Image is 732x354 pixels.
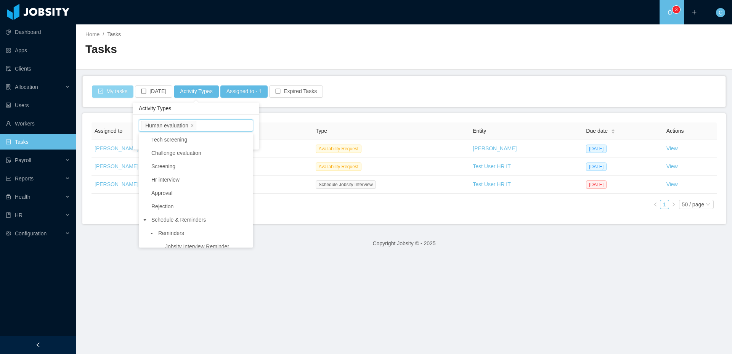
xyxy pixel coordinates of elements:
a: Test User HR IT [473,163,511,169]
i: icon: book [6,212,11,218]
span: [DATE] [586,163,607,171]
p: 3 [675,6,678,13]
span: Tech screening [149,135,252,145]
i: icon: caret-down [150,232,154,235]
td: [DATE] [205,158,313,176]
a: [PERSON_NAME] [473,145,517,151]
span: Health [15,194,30,200]
i: icon: setting [6,231,11,236]
span: HR [15,212,22,218]
span: Screening [149,161,252,172]
button: icon: borderExpired Tasks [269,85,323,98]
a: View [666,163,678,169]
a: [PERSON_NAME] [95,181,138,187]
span: / [103,31,104,37]
i: icon: left [653,202,658,207]
span: Jobsity Interview Reminder [165,243,229,249]
a: icon: profileTasks [6,134,70,150]
span: Reminders [158,230,184,236]
a: [PERSON_NAME] [95,145,138,151]
button: icon: check-squareMy tasks [92,85,133,98]
span: Entity [473,128,486,134]
a: 1 [660,200,669,209]
div: Sort [611,128,615,133]
input: filter select [198,121,199,130]
span: Availability Request [316,145,362,153]
span: Schedule & Reminders [149,215,252,225]
li: Human evaluation [141,121,196,130]
i: icon: caret-up [611,128,615,130]
span: Jobsity Interview Reminder [163,241,252,252]
a: Home [85,31,100,37]
a: icon: pie-chartDashboard [6,24,70,40]
a: icon: appstoreApps [6,43,70,58]
span: Tasks [107,31,121,37]
footer: Copyright Jobsity © - 2025 [76,230,732,257]
span: Hr interview [149,175,252,185]
span: [DATE] [586,145,607,153]
i: icon: caret-down [611,131,615,133]
i: icon: file-protect [6,158,11,163]
span: Assigned to [95,128,122,134]
button: Activity Types [174,85,218,98]
i: icon: bell [667,10,673,15]
a: icon: auditClients [6,61,70,76]
a: icon: userWorkers [6,116,70,131]
span: Challenge evaluation [149,148,252,158]
span: Screening [151,163,175,169]
a: Test User HR IT [473,181,511,187]
a: View [666,181,678,187]
a: View [666,145,678,151]
span: Hr interview [151,177,180,183]
span: Human evaluation [145,121,188,130]
sup: 3 [673,6,680,13]
span: Approval [149,188,252,198]
h2: Tasks [85,42,404,57]
i: icon: caret-down [143,218,147,222]
i: icon: medicine-box [6,194,11,200]
span: Reminders [156,228,252,238]
span: Approval [151,190,172,196]
span: Challenge evaluation [151,150,201,156]
span: Schedule & Reminders [151,217,206,223]
div: 50 / page [682,200,704,209]
a: icon: robotUsers [6,98,70,113]
span: Tech screening [151,137,187,143]
li: Previous Page [651,200,660,209]
span: Schedule Jobsity Interview [316,180,376,189]
i: icon: right [671,202,676,207]
span: Rejection [149,201,252,212]
i: icon: close [190,124,194,128]
span: Payroll [15,157,31,163]
span: Allocation [15,84,38,90]
i: icon: solution [6,84,11,90]
li: Next Page [669,200,678,209]
span: Type [316,128,327,134]
span: C [719,8,722,17]
button: icon: border[DATE] [135,85,172,98]
span: Actions [666,128,684,134]
i: icon: down [706,202,710,208]
div: Activity Types [133,103,259,115]
span: Configuration [15,230,47,237]
span: Rejection [151,203,173,209]
a: [PERSON_NAME] [95,163,138,169]
i: icon: line-chart [6,176,11,181]
td: [DATE] [205,176,313,194]
span: Reports [15,175,34,182]
i: icon: plus [692,10,697,15]
span: Availability Request [316,163,362,171]
span: Due date [586,127,608,135]
span: [DATE] [586,180,607,189]
button: Assigned to · 1 [220,85,268,98]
